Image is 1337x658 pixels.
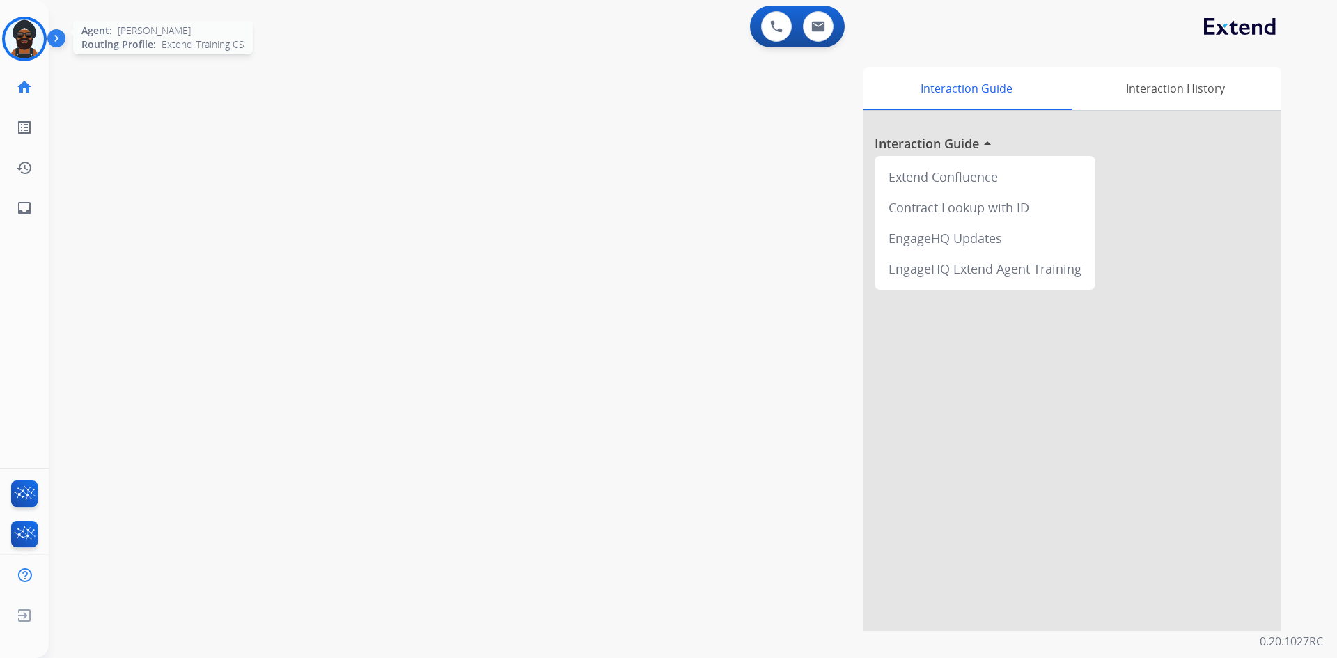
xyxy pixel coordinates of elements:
div: Interaction Guide [863,67,1069,110]
p: 0.20.1027RC [1260,633,1323,650]
img: avatar [5,19,44,58]
mat-icon: inbox [16,200,33,217]
mat-icon: list_alt [16,119,33,136]
div: EngageHQ Extend Agent Training [880,253,1090,284]
div: EngageHQ Updates [880,223,1090,253]
div: Contract Lookup with ID [880,192,1090,223]
span: Extend_Training CS [162,38,244,52]
span: Routing Profile: [81,38,156,52]
span: Agent: [81,24,112,38]
mat-icon: history [16,159,33,176]
div: Extend Confluence [880,162,1090,192]
span: [PERSON_NAME] [118,24,191,38]
div: Interaction History [1069,67,1281,110]
mat-icon: home [16,79,33,95]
